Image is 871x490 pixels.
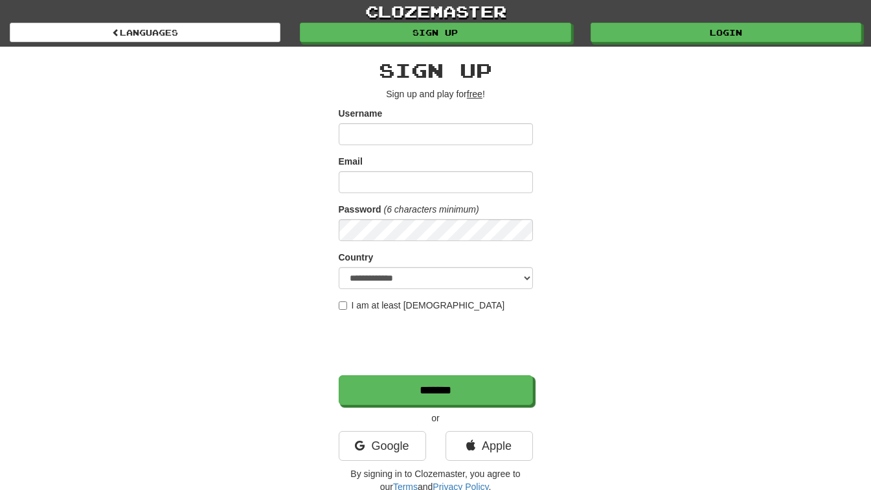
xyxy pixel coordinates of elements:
[339,107,383,120] label: Username
[384,204,479,215] em: (6 characters minimum)
[467,89,482,99] u: free
[339,60,533,81] h2: Sign up
[339,412,533,425] p: or
[300,23,571,42] a: Sign up
[339,251,374,264] label: Country
[339,155,363,168] label: Email
[339,431,426,461] a: Google
[446,431,533,461] a: Apple
[339,203,381,216] label: Password
[339,87,533,100] p: Sign up and play for !
[339,301,347,310] input: I am at least [DEMOGRAPHIC_DATA]
[339,318,536,369] iframe: reCAPTCHA
[10,23,280,42] a: Languages
[339,299,505,312] label: I am at least [DEMOGRAPHIC_DATA]
[591,23,861,42] a: Login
